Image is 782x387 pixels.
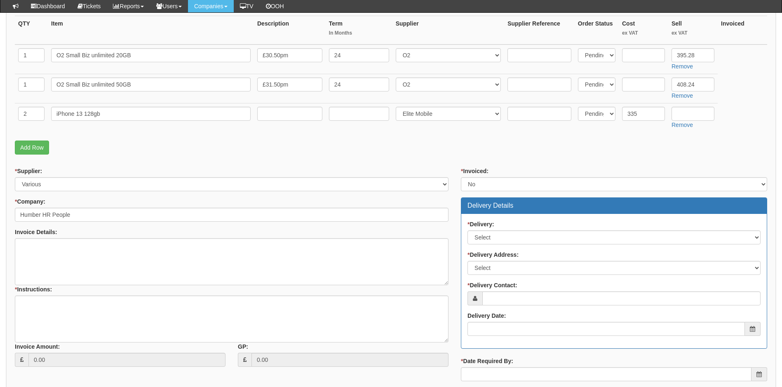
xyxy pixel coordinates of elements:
label: Instructions: [15,285,52,293]
th: Cost [619,16,668,45]
th: Supplier Reference [504,16,575,45]
small: ex VAT [622,30,665,37]
small: ex VAT [672,30,714,37]
label: GP: [238,342,248,351]
label: Date Required By: [461,357,513,365]
label: Company: [15,197,45,206]
th: Supplier [392,16,505,45]
h3: Delivery Details [467,202,761,209]
label: Invoice Details: [15,228,57,236]
th: QTY [15,16,48,45]
label: Supplier: [15,167,42,175]
a: Add Row [15,141,49,155]
th: Order Status [575,16,619,45]
label: Delivery: [467,220,494,228]
th: Invoiced [718,16,767,45]
th: Description [254,16,326,45]
label: Invoice Amount: [15,342,60,351]
label: Delivery Contact: [467,281,517,289]
th: Sell [668,16,718,45]
label: Delivery Address: [467,251,519,259]
small: In Months [329,30,389,37]
a: Remove [672,63,693,70]
a: Remove [672,92,693,99]
th: Item [48,16,254,45]
label: Invoiced: [461,167,488,175]
label: Delivery Date: [467,312,506,320]
th: Term [326,16,392,45]
a: Remove [672,122,693,128]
